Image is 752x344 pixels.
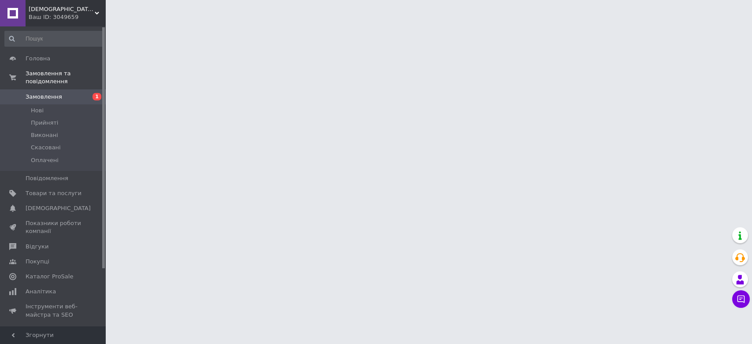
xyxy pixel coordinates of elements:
[26,219,81,235] span: Показники роботи компанії
[26,204,91,212] span: [DEMOGRAPHIC_DATA]
[31,144,61,152] span: Скасовані
[93,93,101,100] span: 1
[31,119,58,127] span: Прийняті
[26,288,56,296] span: Аналітика
[31,107,44,115] span: Нові
[26,243,48,251] span: Відгуки
[26,273,73,281] span: Каталог ProSale
[26,303,81,318] span: Інструменти веб-майстра та SEO
[4,31,104,47] input: Пошук
[31,131,58,139] span: Виконані
[31,156,59,164] span: Оплачені
[29,5,95,13] span: Алла Заяць /// все для майстрів б'юті-індустрії
[26,174,68,182] span: Повідомлення
[26,93,62,101] span: Замовлення
[26,55,50,63] span: Головна
[26,258,49,266] span: Покупці
[29,13,106,21] div: Ваш ID: 3049659
[732,290,750,308] button: Чат з покупцем
[26,326,81,342] span: Управління сайтом
[26,70,106,85] span: Замовлення та повідомлення
[26,189,81,197] span: Товари та послуги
